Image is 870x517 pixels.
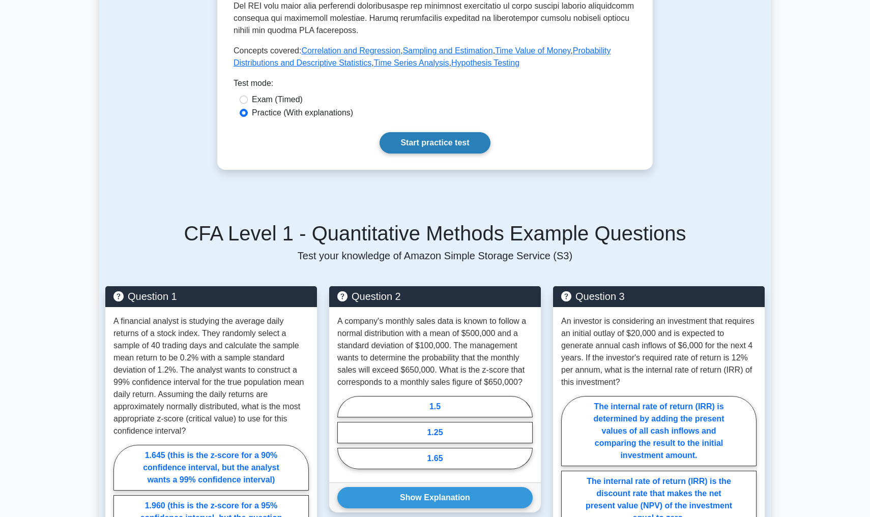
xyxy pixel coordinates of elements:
[105,221,765,246] h5: CFA Level 1 - Quantitative Methods Example Questions
[337,487,533,508] button: Show Explanation
[252,94,303,106] label: Exam (Timed)
[234,45,636,69] p: Concepts covered: , , , , ,
[337,290,533,302] h5: Question 2
[561,315,757,388] p: An investor is considering an investment that requires an initial outlay of $20,000 and is expect...
[403,46,493,55] a: Sampling and Estimation
[113,315,309,437] p: A financial analyst is studying the average daily returns of a stock index. They randomly select ...
[234,77,636,94] div: Test mode:
[337,315,533,388] p: A company's monthly sales data is known to follow a normal distribution with a mean of $500,000 a...
[105,250,765,262] p: Test your knowledge of Amazon Simple Storage Service (S3)
[301,46,400,55] a: Correlation and Regression
[337,422,533,443] label: 1.25
[451,58,519,67] a: Hypothesis Testing
[337,396,533,417] label: 1.5
[374,58,449,67] a: Time Series Analysis
[380,132,490,154] a: Start practice test
[561,396,757,466] label: The internal rate of return (IRR) is determined by adding the present values of all cash inflows ...
[561,290,757,302] h5: Question 3
[337,448,533,469] label: 1.65
[495,46,570,55] a: Time Value of Money
[113,445,309,491] label: 1.645 (this is the z-score for a 90% confidence interval, but the analyst wants a 99% confidence ...
[252,107,353,119] label: Practice (With explanations)
[113,290,309,302] h5: Question 1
